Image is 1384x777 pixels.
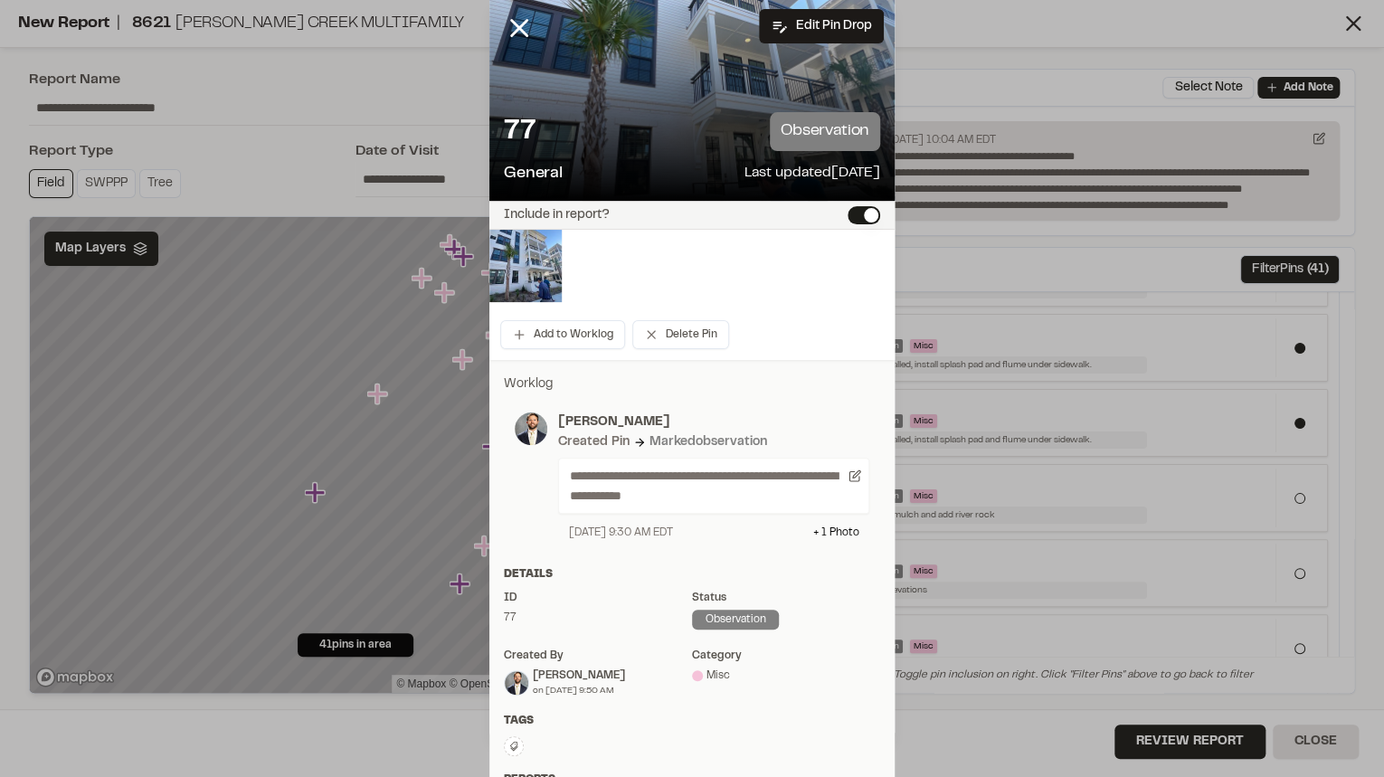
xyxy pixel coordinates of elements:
[533,684,625,697] div: on [DATE] 9:50 AM
[759,9,884,43] button: Edit Pin Drop
[744,162,880,186] p: Last updated [DATE]
[489,230,562,302] img: file
[504,114,536,150] p: 77
[504,162,563,186] p: General
[504,648,692,664] div: Created by
[515,412,547,445] img: photo
[504,713,880,729] div: Tags
[504,736,524,756] button: Edit Tags
[504,610,692,626] div: 77
[569,525,673,541] div: [DATE] 9:30 AM EDT
[558,432,630,452] div: Created Pin
[649,432,767,452] div: Marked observation
[692,590,880,606] div: Status
[504,374,880,394] p: Worklog
[533,668,625,684] div: [PERSON_NAME]
[692,668,880,684] div: Misc
[812,525,858,541] div: + 1 Photo
[558,412,869,432] p: [PERSON_NAME]
[504,590,692,606] div: ID
[504,209,610,222] label: Include in report?
[692,610,779,630] div: observation
[632,320,729,349] button: Delete Pin
[692,648,880,664] div: category
[504,566,880,583] div: Details
[505,671,528,695] img: Douglas Jennings
[500,320,625,349] button: Add to Worklog
[770,112,880,151] p: observation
